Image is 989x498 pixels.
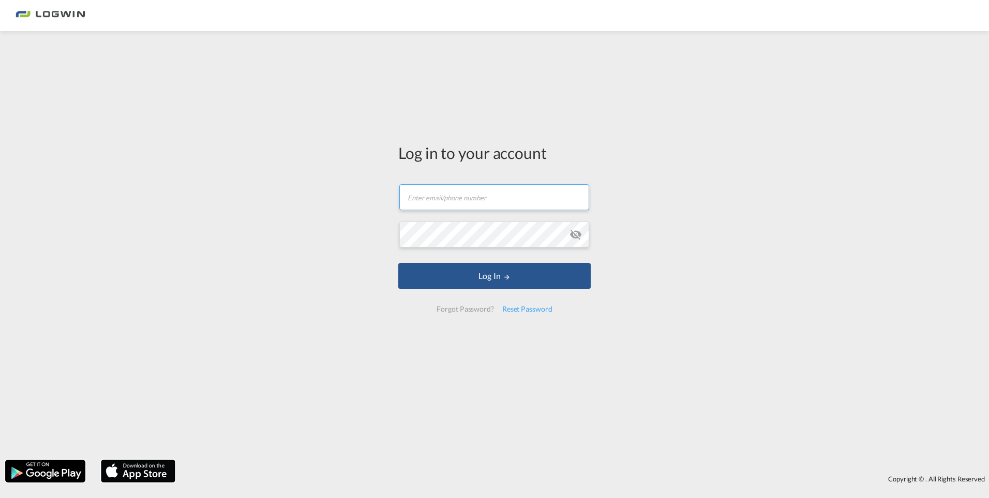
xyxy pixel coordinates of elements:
[398,263,591,289] button: LOGIN
[398,142,591,164] div: Log in to your account
[498,300,557,318] div: Reset Password
[100,459,176,484] img: apple.png
[570,228,582,241] md-icon: icon-eye-off
[181,470,989,488] div: Copyright © . All Rights Reserved
[16,4,85,27] img: bc73a0e0d8c111efacd525e4c8ad7d32.png
[399,184,589,210] input: Enter email/phone number
[4,459,86,484] img: google.png
[432,300,498,318] div: Forgot Password?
